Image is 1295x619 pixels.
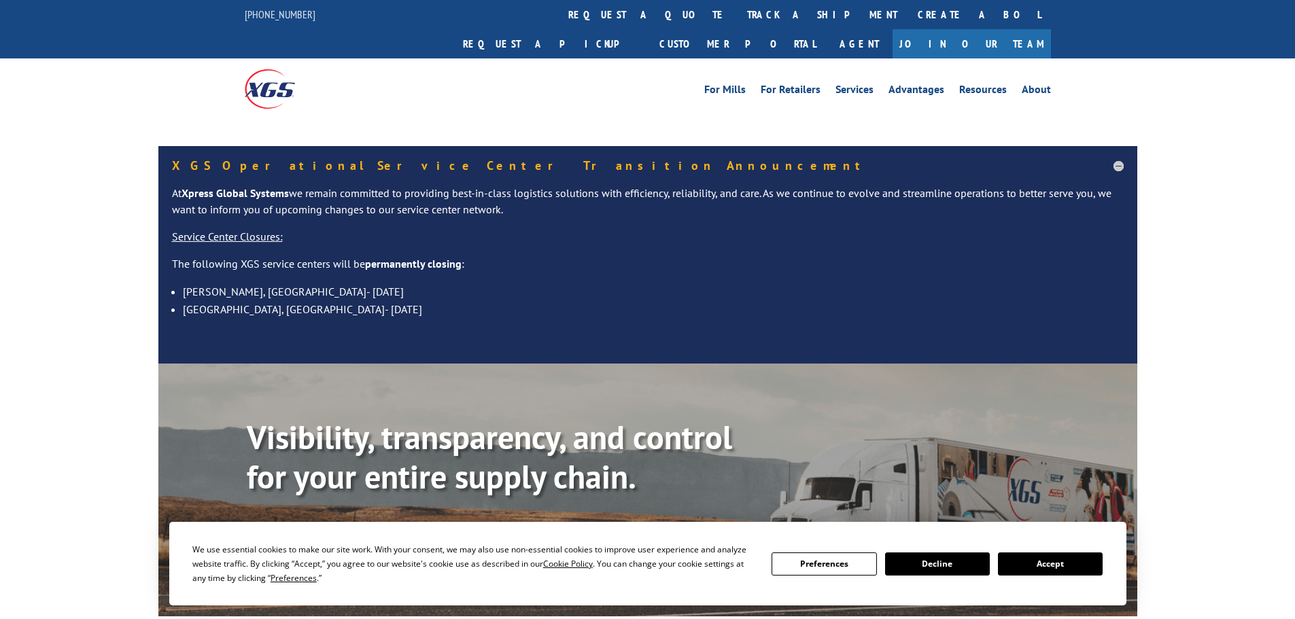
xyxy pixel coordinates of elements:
[271,572,317,584] span: Preferences
[1022,84,1051,99] a: About
[245,7,315,21] a: [PHONE_NUMBER]
[835,84,874,99] a: Services
[172,160,1124,172] h5: XGS Operational Service Center Transition Announcement
[885,552,990,576] button: Decline
[826,29,893,58] a: Agent
[169,522,1126,605] div: Cookie Consent Prompt
[192,542,755,585] div: We use essential cookies to make our site work. With your consent, we may also use non-essential ...
[365,257,462,270] strong: permanently closing
[998,552,1103,576] button: Accept
[704,84,746,99] a: For Mills
[183,300,1124,318] li: [GEOGRAPHIC_DATA], [GEOGRAPHIC_DATA]- [DATE]
[893,29,1051,58] a: Join Our Team
[453,29,649,58] a: Request a pickup
[959,84,1007,99] a: Resources
[172,230,283,243] u: Service Center Closures:
[772,552,876,576] button: Preferences
[247,416,732,497] b: Visibility, transparency, and control for your entire supply chain.
[543,558,593,569] span: Cookie Policy
[182,186,289,200] strong: Xpress Global Systems
[172,256,1124,283] p: The following XGS service centers will be :
[649,29,826,58] a: Customer Portal
[172,185,1124,229] p: At we remain committed to providing best-in-class logistics solutions with efficiency, reliabilit...
[761,84,821,99] a: For Retailers
[183,283,1124,300] li: [PERSON_NAME], [GEOGRAPHIC_DATA]- [DATE]
[888,84,944,99] a: Advantages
